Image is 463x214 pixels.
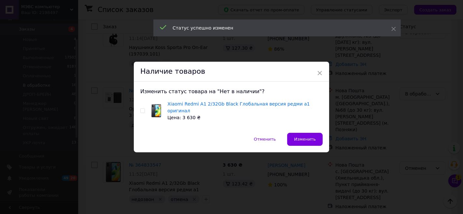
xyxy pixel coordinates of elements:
span: × [317,68,323,79]
a: Xiaomi Redmi A1 2/32Gb Black Глобальная версия редми а1 оригинал [167,101,310,113]
div: Статус успешно изменен [173,25,375,31]
button: Изменить [287,133,323,146]
span: Изменить [294,137,316,142]
div: Наличие товаров [134,62,329,82]
button: Отменить [247,133,283,146]
span: Отменить [254,137,276,142]
div: Цена: 3 630 ₴ [167,114,323,121]
div: Изменить статус товара на "Нет в наличии"? [140,88,323,95]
